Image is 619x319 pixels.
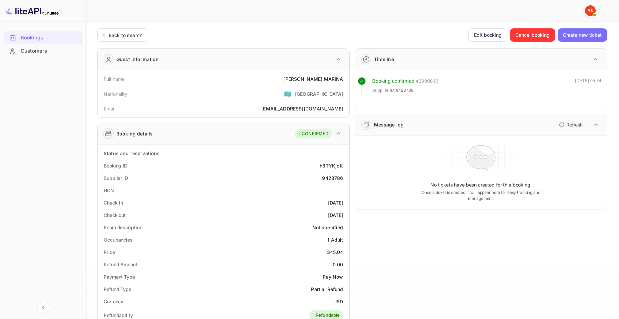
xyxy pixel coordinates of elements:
[104,212,126,219] div: Check out
[295,90,343,97] div: [GEOGRAPHIC_DATA]
[318,162,343,169] div: ih8TYKjdK
[104,273,135,280] div: Payment Type
[311,312,340,319] div: Refundable
[261,105,343,112] div: [EMAIL_ADDRESS][DOMAIN_NAME]
[104,249,115,256] div: Price
[104,90,128,97] div: Nationality
[372,77,415,85] div: Booking confirmed
[312,224,343,231] div: Not specified
[416,77,438,85] div: # 3999846
[4,45,82,58] div: Customers
[104,312,133,319] div: Refundability
[328,212,343,219] div: [DATE]
[322,175,343,182] div: 9428786
[585,5,596,16] img: Yandex Support
[104,298,123,305] div: Currency
[374,56,394,63] div: Timeline
[104,261,137,268] div: Refund Amount
[4,31,82,44] a: Bookings
[116,56,159,63] div: Guest information
[104,150,160,157] div: Status and reservations
[104,75,125,82] div: Full name
[566,121,583,128] p: Refresh
[323,273,343,280] div: Pay Now
[374,121,404,128] div: Message log
[5,5,59,16] img: LiteAPI logo
[4,45,82,57] a: Customers
[104,175,128,182] div: Supplier ID
[104,286,131,293] div: Refund Type
[333,298,343,305] div: USD
[468,28,507,42] button: Edit booking
[575,77,601,97] div: [DATE] 05:34
[116,130,153,137] div: Booking details
[21,47,79,55] div: Customers
[327,236,343,243] div: 1 Adult
[104,236,133,243] div: Occupancies
[283,75,343,82] div: [PERSON_NAME] MARINA
[558,28,607,42] button: Create new ticket
[372,87,396,94] span: Supplier ID:
[104,162,127,169] div: Booking ID
[104,187,114,194] div: HCN
[284,88,292,100] span: United States
[413,190,549,202] p: Once a ticket is created, it will appear here for easy tracking and management.
[104,224,142,231] div: Room description
[37,302,49,314] button: Collapse navigation
[109,32,142,39] div: Back to search
[104,105,115,112] div: Email
[21,34,79,42] div: Bookings
[396,87,413,94] span: 9428786
[510,28,555,42] button: Cancel booking
[328,199,343,206] div: [DATE]
[104,199,123,206] div: Check-in
[311,286,343,293] div: Partial Refund
[297,130,328,137] div: CONFIRMED
[333,261,343,268] div: 0.00
[430,182,532,188] p: No tickets have been created for this booking.
[327,249,343,256] div: 345.04
[555,119,585,130] button: Refresh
